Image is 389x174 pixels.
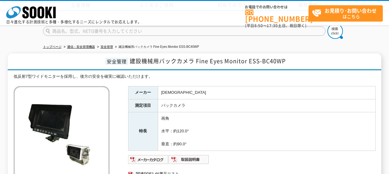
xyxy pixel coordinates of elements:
[6,20,142,24] p: 日々進化する計測技術と多種・多様化するニーズにレンタルでお応えします。
[128,86,158,99] th: メーカー
[128,159,169,163] a: メーカーカタログ
[128,99,158,112] th: 測定項目
[309,5,383,22] a: お見積り･お問い合わせはこちら
[267,23,278,28] span: 17:30
[245,10,309,22] a: [PHONE_NUMBER]
[67,45,95,48] a: 通信・安全管理機器
[43,45,62,48] a: トップページ
[128,155,169,164] img: メーカーカタログ
[169,159,209,163] a: 取扱説明書
[14,73,376,80] div: 低反射7型ワイドモニターを採用し、後方の安全を確実に確認いただけます。
[312,6,383,21] span: はこちら
[158,86,375,99] td: [DEMOGRAPHIC_DATA]
[158,112,375,151] td: 画角 水平：約120.0° 垂直：約90.0°
[128,112,158,151] th: 特長
[325,7,377,14] strong: お見積り･お問い合わせ
[114,44,199,50] li: 建設機械用バックカメラ Fine Eyes Monitor ESS-BC40WP
[43,27,326,36] input: 商品名、型式、NETIS番号を入力してください
[245,23,306,28] span: (平日 ～ 土日、祝日除く)
[105,58,128,65] span: 安全管理
[101,45,113,48] a: 安全管理
[245,5,309,9] span: お電話でのお問い合わせは
[254,23,263,28] span: 8:50
[130,57,286,65] span: 建設機械用バックカメラ Fine Eyes Monitor ESS-BC40WP
[327,23,343,39] img: btn_search.png
[158,99,375,112] td: バックカメラ
[169,155,209,164] img: 取扱説明書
